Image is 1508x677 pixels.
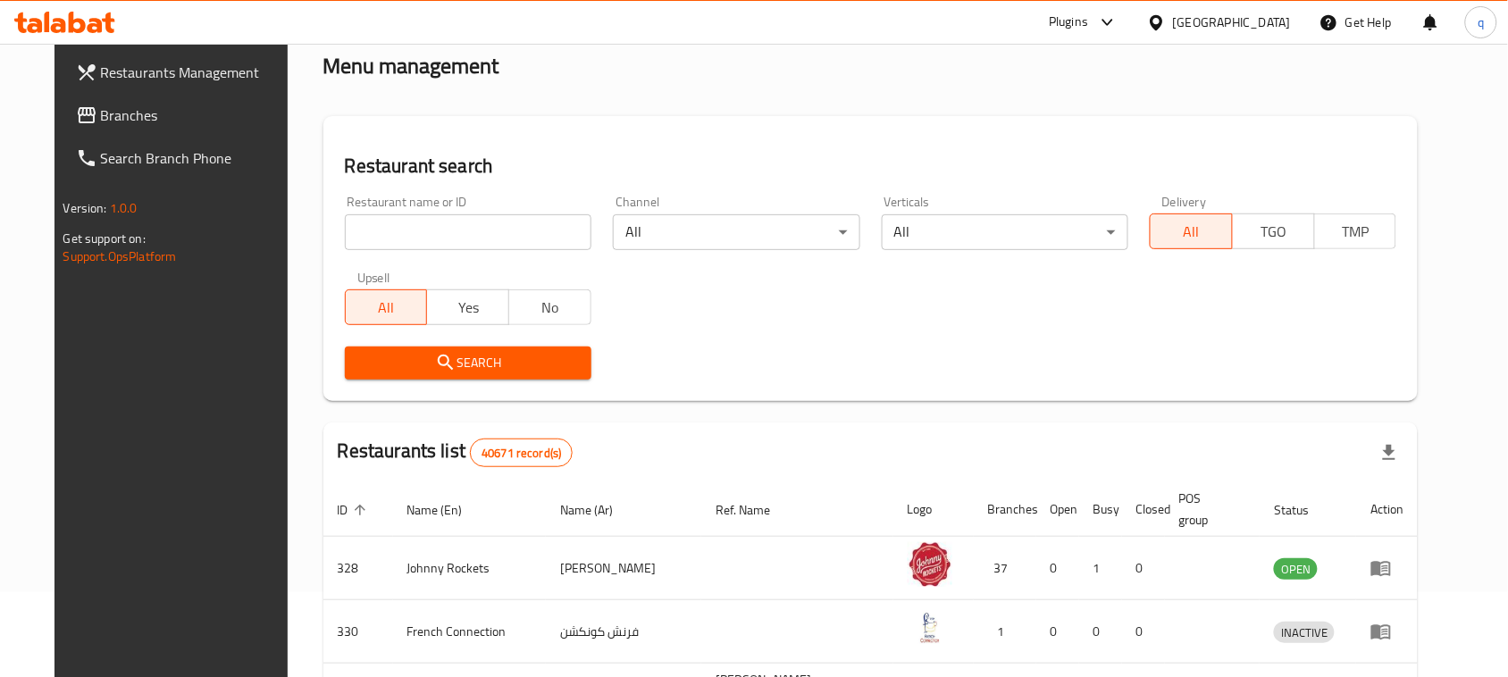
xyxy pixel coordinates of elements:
[426,289,509,325] button: Yes
[893,482,974,537] th: Logo
[62,51,306,94] a: Restaurants Management
[353,295,421,321] span: All
[323,537,393,600] td: 328
[471,445,572,462] span: 40671 record(s)
[434,295,502,321] span: Yes
[1122,482,1165,537] th: Closed
[974,482,1036,537] th: Branches
[1322,219,1390,245] span: TMP
[974,537,1036,600] td: 37
[357,272,390,284] label: Upsell
[359,352,577,374] span: Search
[1173,13,1291,32] div: [GEOGRAPHIC_DATA]
[393,600,547,664] td: French Connection
[1150,213,1233,249] button: All
[716,499,793,521] span: Ref. Name
[1274,622,1335,643] div: INACTIVE
[345,153,1397,180] h2: Restaurant search
[345,347,591,380] button: Search
[323,52,499,80] h2: Menu management
[908,542,952,587] img: Johnny Rockets
[101,147,292,169] span: Search Branch Phone
[1049,12,1088,33] div: Plugins
[1368,431,1411,474] div: Export file
[1079,600,1122,664] td: 0
[1036,600,1079,664] td: 0
[62,137,306,180] a: Search Branch Phone
[62,94,306,137] a: Branches
[338,499,372,521] span: ID
[1274,499,1332,521] span: Status
[1240,219,1308,245] span: TGO
[1079,482,1122,537] th: Busy
[338,438,574,467] h2: Restaurants list
[613,214,859,250] div: All
[1162,196,1207,208] label: Delivery
[323,600,393,664] td: 330
[393,537,547,600] td: Johnny Rockets
[974,600,1036,664] td: 1
[345,214,591,250] input: Search for restaurant name or ID..
[1179,488,1239,531] span: POS group
[1478,13,1484,32] span: q
[63,227,146,250] span: Get support on:
[882,214,1128,250] div: All
[1122,600,1165,664] td: 0
[1370,557,1403,579] div: Menu
[1274,559,1318,580] span: OPEN
[407,499,486,521] span: Name (En)
[516,295,584,321] span: No
[508,289,591,325] button: No
[1079,537,1122,600] td: 1
[546,600,701,664] td: فرنش كونكشن
[1232,213,1315,249] button: TGO
[470,439,573,467] div: Total records count
[1036,482,1079,537] th: Open
[110,196,138,220] span: 1.0.0
[908,606,952,650] img: French Connection
[101,104,292,126] span: Branches
[1314,213,1397,249] button: TMP
[1274,623,1335,643] span: INACTIVE
[63,196,107,220] span: Version:
[63,245,177,268] a: Support.OpsPlatform
[1356,482,1418,537] th: Action
[1370,621,1403,642] div: Menu
[1036,537,1079,600] td: 0
[345,289,428,325] button: All
[101,62,292,83] span: Restaurants Management
[1122,537,1165,600] td: 0
[1158,219,1226,245] span: All
[560,499,636,521] span: Name (Ar)
[546,537,701,600] td: [PERSON_NAME]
